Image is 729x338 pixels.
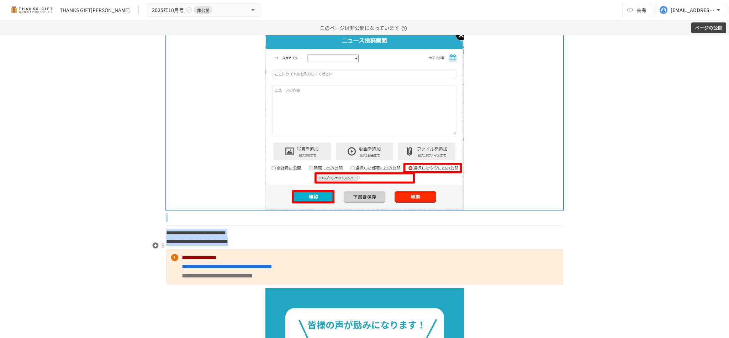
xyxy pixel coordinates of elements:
span: 2025年10月号 [152,6,184,15]
img: quj8IqRngPAdnvgcCp3mwG9RjIerq13J5CED7SCtT6T [265,31,464,210]
button: [EMAIL_ADDRESS][DOMAIN_NAME] [655,3,726,17]
div: [EMAIL_ADDRESS][DOMAIN_NAME] [671,6,715,15]
span: 非公開 [194,6,212,14]
button: 共有 [622,3,652,17]
button: ページの公開 [691,22,726,33]
span: 共有 [636,6,646,14]
button: 2025年10月号非公開 [147,3,261,17]
div: THANKS GIFT[PERSON_NAME] [60,6,130,14]
img: mMP1OxWUAhQbsRWCurg7vIHe5HqDpP7qZo7fRoNLXQh [9,4,54,16]
p: このページは非公開になっています [320,20,409,35]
